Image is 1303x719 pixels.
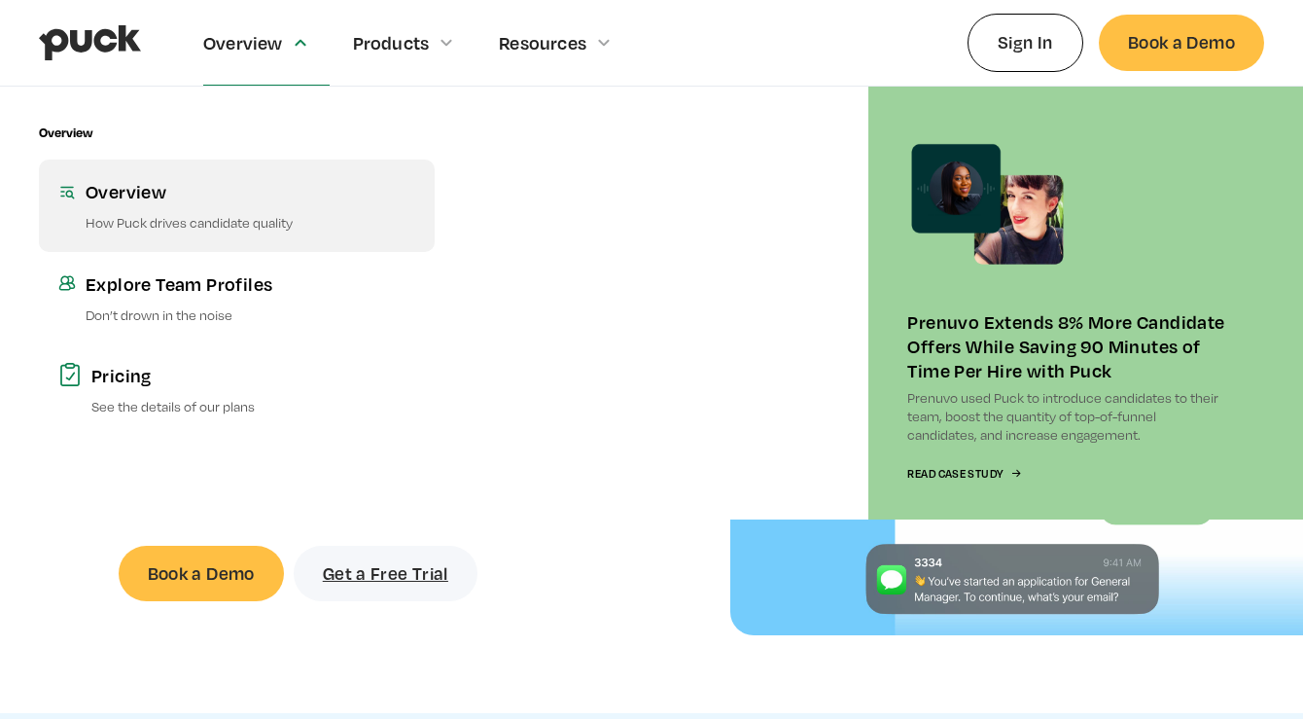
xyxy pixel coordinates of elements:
[39,126,92,140] div: Overview
[868,87,1264,520] a: Prenuvo Extends 8% More Candidate Offers While Saving 90 Minutes of Time Per Hire with PuckPrenuv...
[294,546,477,601] a: Get a Free Trial
[907,468,1003,481] div: Read Case Study
[968,14,1083,71] a: Sign In
[91,397,415,415] p: See the details of our plans
[86,179,415,203] div: Overview
[907,388,1225,445] p: Prenuvo used Puck to introduce candidates to their team, boost the quantity of top-of-funnel cand...
[86,213,415,232] p: How Puck drives candidate quality
[86,306,415,324] p: Don’t drown in the noise
[86,271,415,296] div: Explore Team Profiles
[1099,15,1264,70] a: Book a Demo
[39,343,435,435] a: PricingSee the details of our plans
[39,160,435,251] a: OverviewHow Puck drives candidate quality
[907,309,1225,382] div: Prenuvo Extends 8% More Candidate Offers While Saving 90 Minutes of Time Per Hire with Puck
[91,363,415,387] div: Pricing
[203,32,283,54] div: Overview
[499,32,586,54] div: Resources
[119,546,284,601] a: Book a Demo
[39,252,435,343] a: Explore Team ProfilesDon’t drown in the noise
[353,32,430,54] div: Products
